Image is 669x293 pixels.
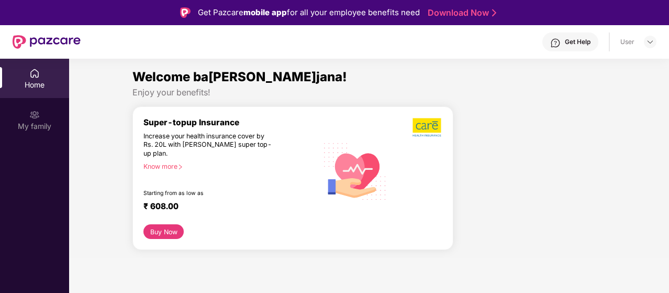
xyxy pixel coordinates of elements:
div: Get Pazcare for all your employee benefits need [198,6,420,19]
div: User [620,38,634,46]
img: svg+xml;base64,PHN2ZyB4bWxucz0iaHR0cDovL3d3dy53My5vcmcvMjAwMC9zdmciIHhtbG5zOnhsaW5rPSJodHRwOi8vd3... [318,133,393,209]
span: Welcome ba[PERSON_NAME]jana! [132,69,347,84]
img: svg+xml;base64,PHN2ZyBpZD0iRHJvcGRvd24tMzJ4MzIiIHhtbG5zPSJodHRwOi8vd3d3LnczLm9yZy8yMDAwL3N2ZyIgd2... [646,38,654,46]
strong: mobile app [243,7,287,17]
img: Logo [180,7,191,18]
div: Increase your health insurance cover by Rs. 20L with [PERSON_NAME] super top-up plan. [143,132,273,158]
button: Buy Now [143,224,184,239]
img: svg+xml;base64,PHN2ZyBpZD0iSGVscC0zMngzMiIgeG1sbnM9Imh0dHA6Ly93d3cudzMub3JnLzIwMDAvc3ZnIiB3aWR0aD... [550,38,561,48]
img: svg+xml;base64,PHN2ZyBpZD0iSG9tZSIgeG1sbnM9Imh0dHA6Ly93d3cudzMub3JnLzIwMDAvc3ZnIiB3aWR0aD0iMjAiIG... [29,68,40,79]
a: Download Now [428,7,493,18]
div: Get Help [565,38,590,46]
div: ₹ 608.00 [143,201,307,214]
span: right [177,164,183,170]
img: Stroke [492,7,496,18]
img: New Pazcare Logo [13,35,81,49]
img: b5dec4f62d2307b9de63beb79f102df3.png [412,117,442,137]
div: Starting from as low as [143,190,273,197]
div: Super-topup Insurance [143,117,318,127]
div: Enjoy your benefits! [132,87,606,98]
div: Know more [143,162,311,170]
img: svg+xml;base64,PHN2ZyB3aWR0aD0iMjAiIGhlaWdodD0iMjAiIHZpZXdCb3g9IjAgMCAyMCAyMCIgZmlsbD0ibm9uZSIgeG... [29,110,40,120]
